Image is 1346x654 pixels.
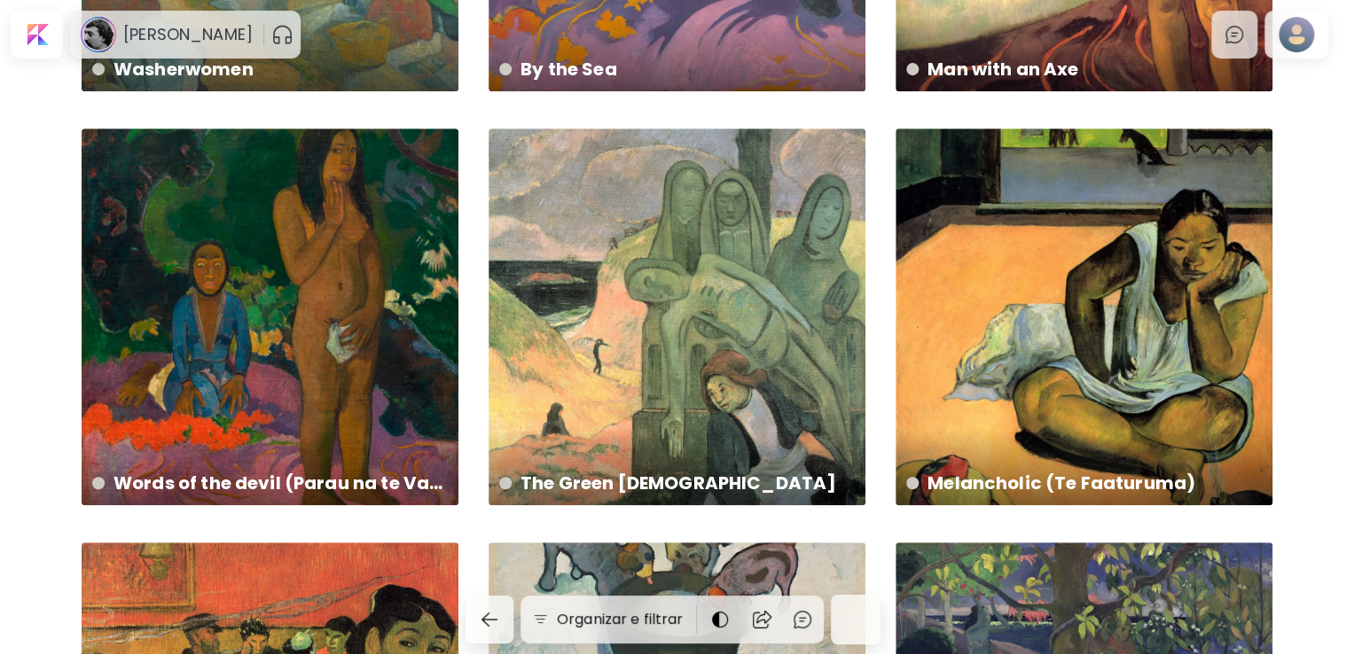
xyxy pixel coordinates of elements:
button: pauseOutline IconGradient Icon [271,20,293,49]
img: back [479,609,500,630]
img: chatIcon [792,609,813,630]
button: back [466,596,513,643]
a: back [466,596,520,643]
a: The Green [DEMOGRAPHIC_DATA]https://cdn.kaleido.art/CDN/Artwork/154288/Primary/medium.webp?update... [489,128,865,505]
h6: Organizar e filtrar [557,609,683,630]
h4: Words of the devil (Parau na te Varua ino) [92,470,447,496]
h4: Man with an Axe [906,56,1261,82]
a: Melancholic (Te Faaturuma)https://cdn.kaleido.art/CDN/Artwork/154287/Primary/medium.webp?updated=... [896,128,1272,505]
h4: By the Sea [499,56,854,82]
img: chatIcon [1224,24,1245,45]
h4: The Green [DEMOGRAPHIC_DATA] [499,470,854,496]
h6: [PERSON_NAME] [123,24,253,45]
h4: Washerwomen [92,56,447,82]
h4: Melancholic (Te Faaturuma) [906,470,1261,496]
a: Words of the devil (Parau na te Varua ino)https://cdn.kaleido.art/CDN/Artwork/154289/Primary/medi... [82,128,458,505]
